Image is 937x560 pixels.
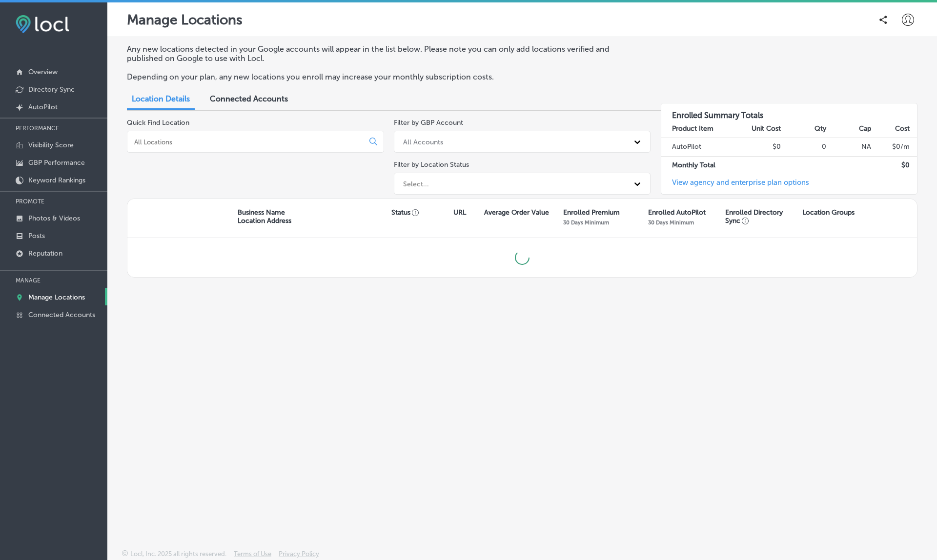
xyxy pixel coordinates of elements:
[133,138,362,146] input: All Locations
[563,219,609,226] p: 30 Days Minimum
[127,44,641,63] p: Any new locations detected in your Google accounts will appear in the list below. Please note you...
[563,208,620,217] p: Enrolled Premium
[661,138,736,156] td: AutoPilot
[736,120,782,138] th: Unit Cost
[661,103,917,120] h3: Enrolled Summary Totals
[827,120,872,138] th: Cap
[28,103,58,111] p: AutoPilot
[210,94,288,103] span: Connected Accounts
[872,120,917,138] th: Cost
[28,141,74,149] p: Visibility Score
[672,124,713,133] strong: Product Item
[238,208,291,225] p: Business Name Location Address
[127,119,189,127] label: Quick Find Location
[661,156,736,174] td: Monthly Total
[872,156,917,174] td: $ 0
[127,12,243,28] p: Manage Locations
[28,293,85,301] p: Manage Locations
[28,159,85,167] p: GBP Performance
[736,138,782,156] td: $0
[484,208,549,217] p: Average Order Value
[28,176,85,184] p: Keyword Rankings
[781,138,827,156] td: 0
[394,160,469,169] label: Filter by Location Status
[802,208,855,217] p: Location Groups
[28,68,58,76] p: Overview
[648,208,706,217] p: Enrolled AutoPilot
[827,138,872,156] td: NA
[661,178,809,194] a: View agency and enterprise plan options
[725,208,797,225] p: Enrolled Directory Sync
[453,208,466,217] p: URL
[28,214,80,222] p: Photos & Videos
[130,550,226,558] p: Locl, Inc. 2025 all rights reserved.
[127,72,641,81] p: Depending on your plan, any new locations you enroll may increase your monthly subscription costs.
[394,119,463,127] label: Filter by GBP Account
[872,138,917,156] td: $ 0 /m
[132,94,190,103] span: Location Details
[28,311,95,319] p: Connected Accounts
[16,15,69,33] img: fda3e92497d09a02dc62c9cd864e3231.png
[403,180,429,188] div: Select...
[28,232,45,240] p: Posts
[781,120,827,138] th: Qty
[28,85,75,94] p: Directory Sync
[403,138,443,146] div: All Accounts
[28,249,62,258] p: Reputation
[391,208,453,217] p: Status
[648,219,694,226] p: 30 Days Minimum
